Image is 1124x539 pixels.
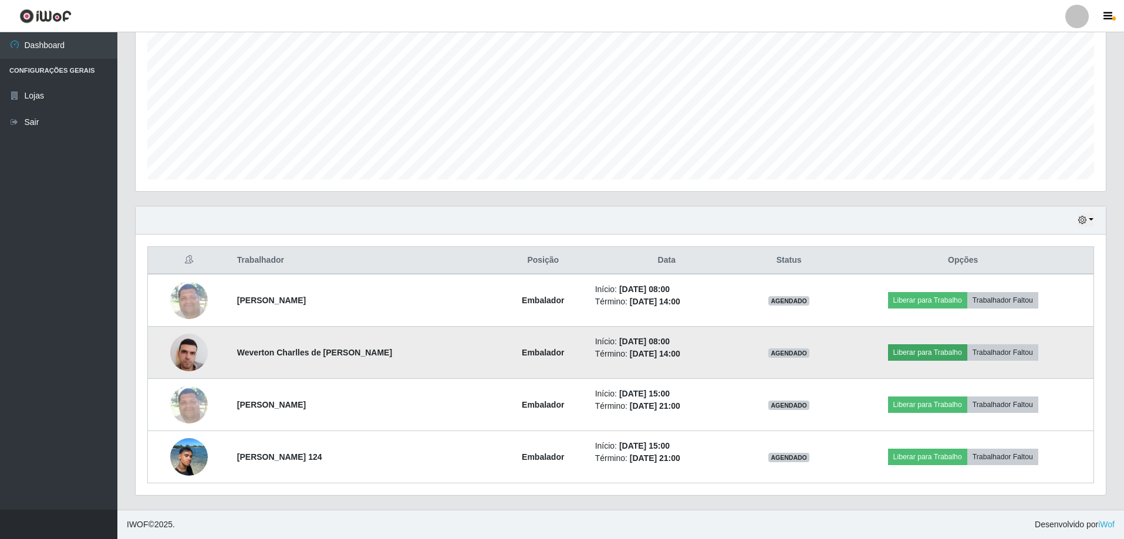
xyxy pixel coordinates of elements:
[768,401,809,410] span: AGENDADO
[237,296,306,305] strong: [PERSON_NAME]
[888,396,967,413] button: Liberar para Trabalho
[522,452,564,462] strong: Embalador
[1035,518,1115,531] span: Desenvolvido por
[630,349,680,358] time: [DATE] 14:00
[619,337,670,346] time: [DATE] 08:00
[170,327,208,377] img: 1752584852872.jpeg
[768,453,809,462] span: AGENDADO
[619,441,670,450] time: [DATE] 15:00
[967,449,1038,465] button: Trabalhador Faltou
[1098,520,1115,529] a: iWof
[619,284,670,294] time: [DATE] 08:00
[237,400,306,409] strong: [PERSON_NAME]
[127,518,175,531] span: © 2025 .
[170,275,208,325] img: 1697490161329.jpeg
[127,520,148,529] span: IWOF
[595,400,738,412] li: Término:
[522,400,564,409] strong: Embalador
[595,296,738,308] li: Término:
[832,247,1093,274] th: Opções
[170,432,208,482] img: 1751414537713.jpeg
[630,401,680,411] time: [DATE] 21:00
[630,297,680,306] time: [DATE] 14:00
[768,348,809,358] span: AGENDADO
[595,452,738,465] li: Término:
[595,440,738,452] li: Início:
[498,247,588,274] th: Posição
[967,396,1038,413] button: Trabalhador Faltou
[888,292,967,309] button: Liberar para Trabalho
[768,296,809,306] span: AGENDADO
[967,344,1038,361] button: Trabalhador Faltou
[888,344,967,361] button: Liberar para Trabalho
[19,9,72,23] img: CoreUI Logo
[237,348,392,357] strong: Weverton Charlles de [PERSON_NAME]
[595,388,738,400] li: Início:
[170,379,208,429] img: 1697490161329.jpeg
[745,247,832,274] th: Status
[237,452,322,462] strong: [PERSON_NAME] 124
[619,389,670,398] time: [DATE] 15:00
[522,348,564,357] strong: Embalador
[630,453,680,463] time: [DATE] 21:00
[230,247,498,274] th: Trabalhador
[595,335,738,348] li: Início:
[588,247,745,274] th: Data
[595,283,738,296] li: Início:
[888,449,967,465] button: Liberar para Trabalho
[595,348,738,360] li: Término:
[967,292,1038,309] button: Trabalhador Faltou
[522,296,564,305] strong: Embalador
